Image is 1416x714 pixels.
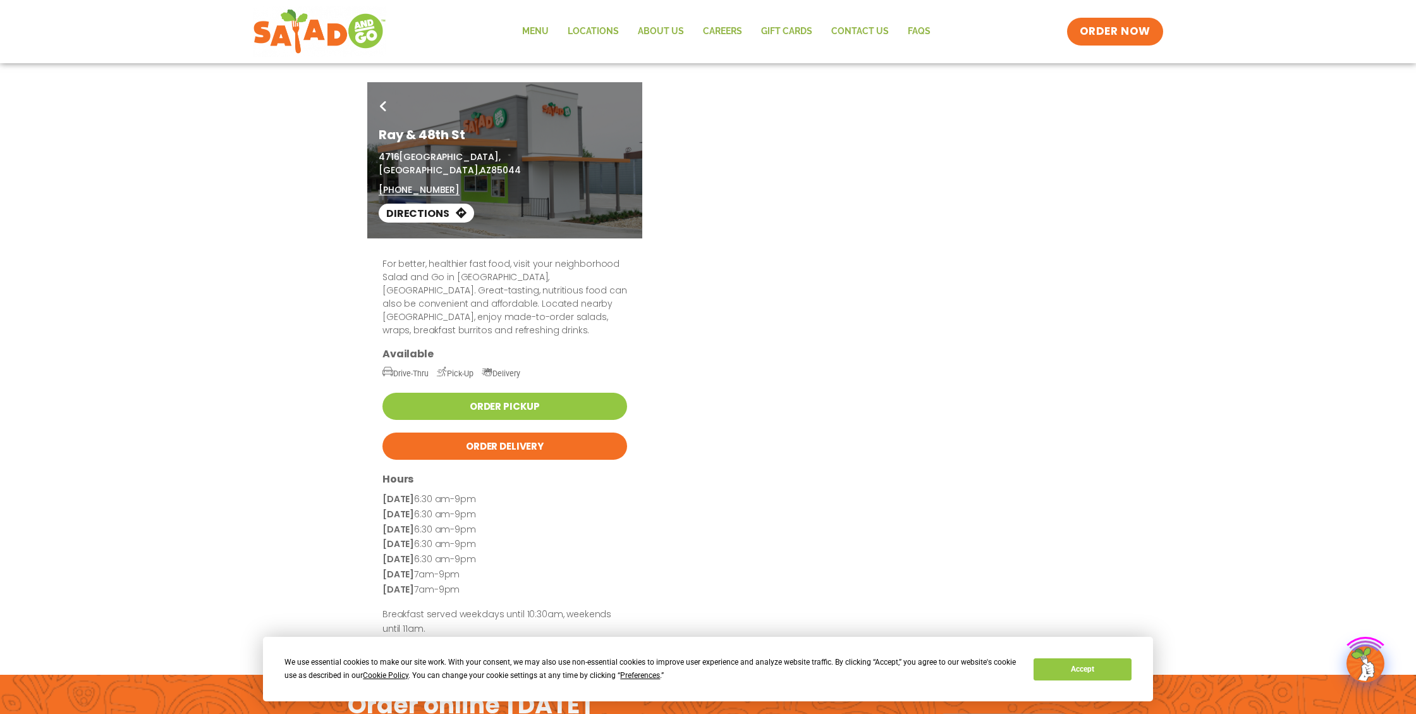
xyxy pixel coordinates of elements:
[693,17,752,46] a: Careers
[513,17,558,46] a: Menu
[379,151,399,163] span: 4716
[382,523,414,536] strong: [DATE]
[379,204,474,223] a: Directions
[491,164,520,176] span: 85044
[382,568,414,581] strong: [DATE]
[284,656,1018,682] div: We use essential cookies to make our site work. With your consent, we may also use non-essential ...
[1080,24,1150,39] span: ORDER NOW
[253,6,386,57] img: new-SAG-logo-768×292
[752,17,822,46] a: GIFT CARDS
[382,537,627,552] p: 6:30 am-9pm
[558,17,628,46] a: Locations
[382,507,627,522] p: 6:30 am-9pm
[1067,18,1163,46] a: ORDER NOW
[382,492,627,507] p: 6:30 am-9pm
[1034,658,1131,680] button: Accept
[382,472,627,486] h3: Hours
[382,347,627,360] h3: Available
[482,369,520,378] span: Delivery
[382,257,627,337] p: For better, healthier fast food, visit your neighborhood Salad and Go in [GEOGRAPHIC_DATA], [GEOG...
[437,369,473,378] span: Pick-Up
[379,164,480,176] span: [GEOGRAPHIC_DATA],
[628,17,693,46] a: About Us
[379,183,460,197] a: [PHONE_NUMBER]
[382,552,627,567] p: 6:30 am-9pm
[382,538,414,550] strong: [DATE]
[382,522,627,538] p: 6:30 am-9pm
[898,17,940,46] a: FAQs
[382,553,414,565] strong: [DATE]
[379,125,631,144] h1: Ray & 48th St
[263,637,1153,701] div: Cookie Consent Prompt
[382,607,627,637] p: Breakfast served weekdays until 10:30am, weekends until 11am.
[620,671,660,680] span: Preferences
[382,369,429,378] span: Drive-Thru
[382,583,414,596] strong: [DATE]
[382,582,627,598] p: 7am-9pm
[382,508,414,520] strong: [DATE]
[363,671,408,680] span: Cookie Policy
[513,17,940,46] nav: Menu
[382,393,627,420] a: Order Pickup
[822,17,898,46] a: Contact Us
[480,164,491,176] span: AZ
[382,493,414,505] strong: [DATE]
[382,567,627,582] p: 7am-9pm
[382,433,627,460] a: Order Delivery
[399,151,500,163] span: [GEOGRAPHIC_DATA],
